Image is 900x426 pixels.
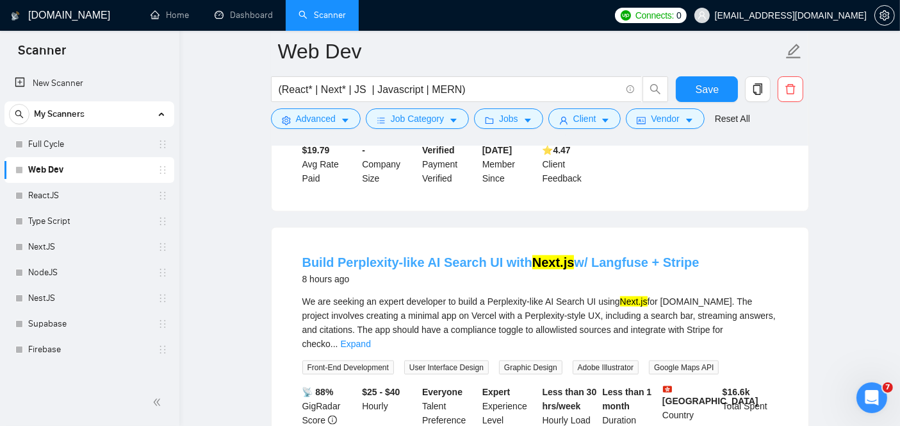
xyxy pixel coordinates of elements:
span: folder [485,115,494,125]
span: holder [158,268,168,278]
span: bars [377,115,386,125]
img: 🇭🇰 [663,385,672,394]
span: caret-down [601,115,610,125]
b: Expert [482,387,511,397]
span: ... [331,339,338,349]
span: search [10,110,29,119]
span: Jobs [499,112,518,126]
b: ⭐️ 4.47 [543,145,571,155]
span: Graphic Design [499,361,562,375]
span: caret-down [341,115,350,125]
b: Less than 1 month [602,387,651,411]
mark: Next.js [532,255,575,269]
span: user [698,11,707,20]
span: edit [785,43,802,60]
span: Job Category [391,112,444,126]
span: My Scanners [34,101,85,127]
span: Advanced [296,112,336,126]
a: Reset All [715,112,750,126]
span: info-circle [328,416,337,425]
a: Type Script [28,209,150,234]
span: holder [158,345,168,355]
button: idcardVendorcaret-down [626,108,704,129]
mark: Next.js [620,296,648,307]
span: info-circle [626,85,635,94]
span: holder [158,216,168,226]
span: Client [573,112,596,126]
div: 8 hours ago [302,271,700,287]
b: - [362,145,365,155]
b: Everyone [422,387,462,397]
span: Connects: [635,8,674,22]
li: New Scanner [4,71,174,96]
span: Save [696,81,719,98]
button: Save [676,76,738,102]
button: folderJobscaret-down [474,108,543,129]
button: copy [745,76,771,102]
div: Payment Verified [420,143,480,185]
a: homeHome [151,10,189,21]
span: setting [282,115,291,125]
span: holder [158,139,168,149]
a: ReactJS [28,183,150,209]
b: $25 - $40 [362,387,400,397]
a: New Scanner [15,71,164,96]
span: Front-End Development [302,361,394,375]
span: holder [158,242,168,252]
span: idcard [637,115,646,125]
div: Client Feedback [540,143,600,185]
b: $19.79 [302,145,330,155]
button: userClientcaret-down [548,108,621,129]
span: holder [158,293,168,303]
span: user [559,115,568,125]
b: $ 16.6k [723,387,750,397]
a: Build Perplexity-like AI Search UI withNext.jsw/ Langfuse + Stripe [302,255,700,269]
b: Verified [422,145,455,155]
span: holder [158,191,168,201]
a: NodeJS [28,260,150,285]
img: upwork-logo.png [621,10,631,21]
span: copy [746,83,770,95]
span: holder [158,165,168,175]
button: setting [874,5,895,26]
div: Member Since [480,143,540,185]
a: searchScanner [299,10,346,21]
span: caret-down [685,115,694,125]
button: barsJob Categorycaret-down [366,108,469,129]
a: Supabase [28,311,150,337]
div: Company Size [359,143,420,185]
span: caret-down [449,115,458,125]
span: search [643,83,667,95]
a: Full Cycle [28,132,150,157]
a: NextJS [28,234,150,260]
a: Web Dev [28,157,150,183]
iframe: Intercom live chat [856,382,887,413]
span: caret-down [523,115,532,125]
a: Expand [341,339,371,349]
input: Scanner name... [278,35,783,67]
a: setting [874,10,895,21]
span: delete [778,83,803,95]
div: We are seeking an expert developer to build a Perplexity-like AI Search UI using for [DOMAIN_NAME... [302,294,778,351]
span: 0 [676,8,682,22]
button: search [9,104,29,124]
button: settingAdvancedcaret-down [271,108,361,129]
b: Less than 30 hrs/week [543,387,597,411]
b: [DATE] [482,145,512,155]
b: 📡 88% [302,387,334,397]
a: Firebase [28,337,150,362]
span: holder [158,319,168,329]
span: 7 [883,382,893,393]
button: delete [778,76,803,102]
div: Avg Rate Paid [300,143,360,185]
b: [GEOGRAPHIC_DATA] [662,385,758,406]
img: logo [11,6,20,26]
span: Vendor [651,112,679,126]
span: double-left [152,396,165,409]
span: User Interface Design [404,361,489,375]
span: Scanner [8,41,76,68]
span: Adobe Illustrator [573,361,639,375]
li: My Scanners [4,101,174,362]
a: NestJS [28,285,150,311]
